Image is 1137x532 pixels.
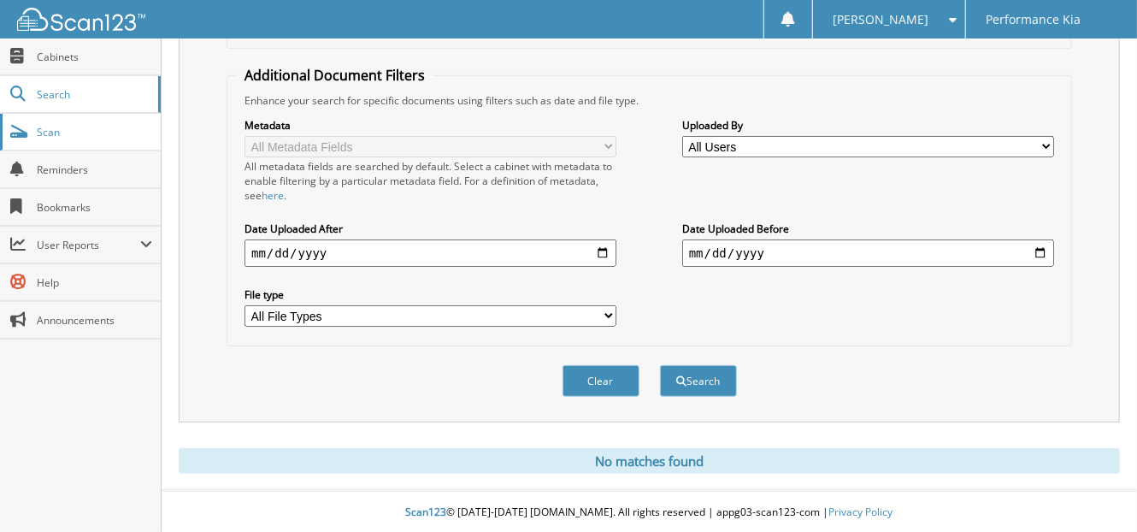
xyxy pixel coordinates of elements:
div: All metadata fields are searched by default. Select a cabinet with metadata to enable filtering b... [244,159,616,203]
span: Scan [37,125,152,139]
span: Help [37,275,152,290]
span: User Reports [37,238,140,252]
div: No matches found [179,448,1120,474]
a: Privacy Policy [829,505,893,519]
img: scan123-logo-white.svg [17,8,145,31]
span: Search [37,87,150,102]
label: Uploaded By [682,118,1054,133]
span: Reminders [37,163,152,177]
input: end [682,239,1054,267]
span: Bookmarks [37,200,152,215]
label: Metadata [244,118,616,133]
span: Announcements [37,313,152,328]
label: File type [244,287,616,302]
legend: Additional Document Filters [236,66,433,85]
input: start [244,239,616,267]
div: Enhance your search for specific documents using filters such as date and file type. [236,93,1063,108]
button: Search [660,365,737,397]
label: Date Uploaded Before [682,222,1054,236]
span: Scan123 [406,505,447,519]
button: Clear [563,365,639,397]
span: Performance Kia [986,15,1081,25]
a: here [262,188,284,203]
span: Cabinets [37,50,152,64]
label: Date Uploaded After [244,222,616,236]
span: [PERSON_NAME] [834,15,929,25]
